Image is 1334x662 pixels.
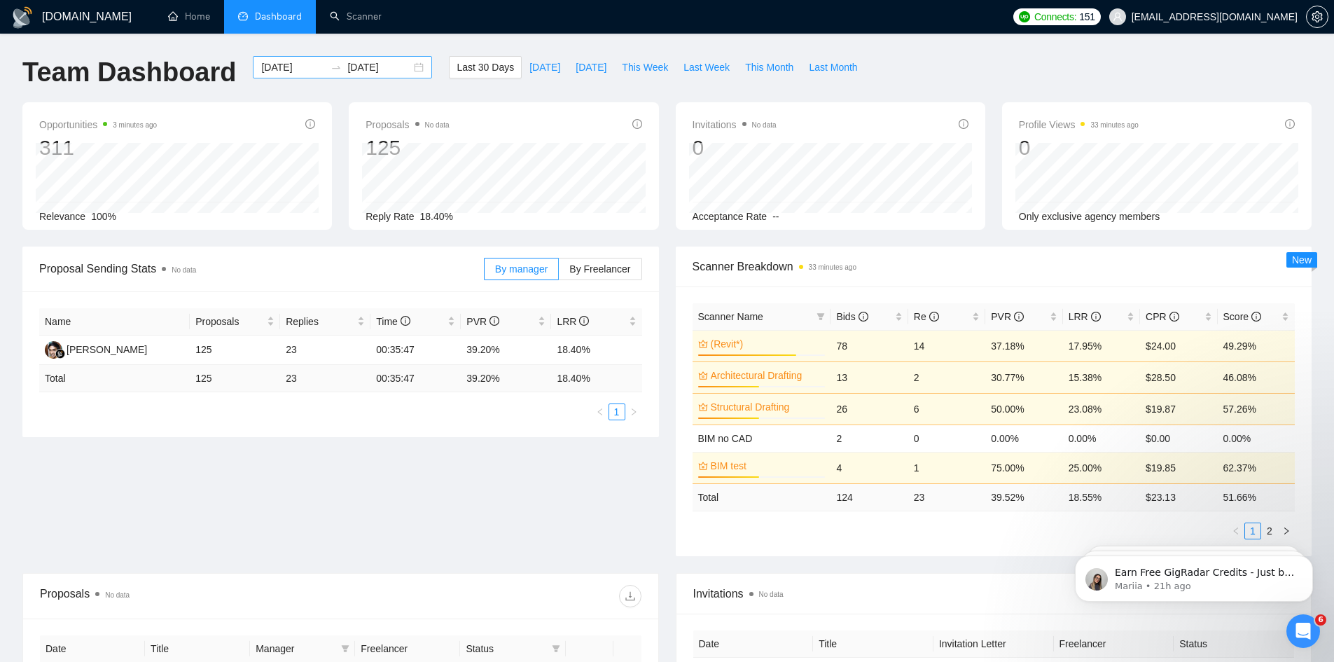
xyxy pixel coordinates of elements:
[1063,425,1140,452] td: 0.00%
[261,60,325,75] input: Start date
[551,365,641,392] td: 18.40 %
[39,135,157,161] div: 311
[449,56,522,78] button: Last 30 Days
[752,121,777,129] span: No data
[331,62,342,73] span: to
[401,316,410,326] span: info-circle
[1019,135,1139,161] div: 0
[1278,523,1295,539] li: Next Page
[1261,523,1278,539] li: 2
[614,56,676,78] button: This Week
[1140,361,1217,393] td: $28.50
[1228,523,1244,539] li: Previous Page
[552,644,560,653] span: filter
[814,306,828,327] span: filter
[772,211,779,222] span: --
[1218,483,1295,511] td: 51.66 %
[596,408,604,416] span: left
[693,258,1295,275] span: Scanner Breakdown
[466,641,546,656] span: Status
[759,591,784,598] span: No data
[280,308,370,336] th: Replies
[1223,311,1261,322] span: Score
[45,343,147,354] a: AP[PERSON_NAME]
[836,311,868,322] span: Bids
[1113,12,1123,22] span: user
[632,119,642,129] span: info-circle
[908,483,985,511] td: 23
[698,311,763,322] span: Scanner Name
[683,60,730,75] span: Last Week
[1063,330,1140,361] td: 17.95%
[341,644,349,653] span: filter
[370,365,461,392] td: 00:35:47
[693,630,814,658] th: Date
[831,483,908,511] td: 124
[609,404,625,420] li: 1
[1019,11,1030,22] img: upwork-logo.png
[1079,9,1095,25] span: 151
[366,135,449,161] div: 125
[1285,119,1295,129] span: info-circle
[831,393,908,425] td: 26
[1218,425,1295,452] td: 0.00%
[908,425,985,452] td: 0
[625,404,642,420] li: Next Page
[376,316,410,327] span: Time
[489,316,499,326] span: info-circle
[1140,425,1217,452] td: $0.00
[1174,630,1294,658] th: Status
[1019,116,1139,133] span: Profile Views
[466,316,499,327] span: PVR
[190,336,280,365] td: 125
[985,452,1062,483] td: 75.00%
[1140,452,1217,483] td: $19.85
[549,638,563,659] span: filter
[1140,330,1217,361] td: $24.00
[592,404,609,420] li: Previous Page
[557,316,589,327] span: LRR
[280,336,370,365] td: 23
[711,336,823,352] a: (Revit*)
[985,361,1062,393] td: 30.77%
[39,365,190,392] td: Total
[461,365,551,392] td: 39.20 %
[1278,523,1295,539] button: right
[630,408,638,416] span: right
[831,425,908,452] td: 2
[1054,630,1174,658] th: Freelancer
[551,336,641,365] td: 18.40%
[1218,393,1295,425] td: 57.26%
[711,399,823,415] a: Structural Drafting
[1063,483,1140,511] td: 18.55 %
[40,585,340,607] div: Proposals
[1140,483,1217,511] td: $ 23.13
[347,60,411,75] input: End date
[370,336,461,365] td: 00:35:47
[425,121,450,129] span: No data
[609,404,625,420] a: 1
[461,336,551,365] td: 39.20%
[39,211,85,222] span: Relevance
[809,60,857,75] span: Last Month
[737,56,801,78] button: This Month
[105,591,130,599] span: No data
[914,311,939,322] span: Re
[522,56,568,78] button: [DATE]
[1286,614,1320,648] iframe: Intercom live chat
[908,330,985,361] td: 14
[801,56,865,78] button: Last Month
[11,6,34,29] img: logo
[698,339,708,349] span: crown
[305,119,315,129] span: info-circle
[420,211,453,222] span: 18.40%
[698,461,708,471] span: crown
[495,263,548,275] span: By manager
[1218,361,1295,393] td: 46.08%
[195,314,264,329] span: Proposals
[1306,6,1328,28] button: setting
[39,260,484,277] span: Proposal Sending Stats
